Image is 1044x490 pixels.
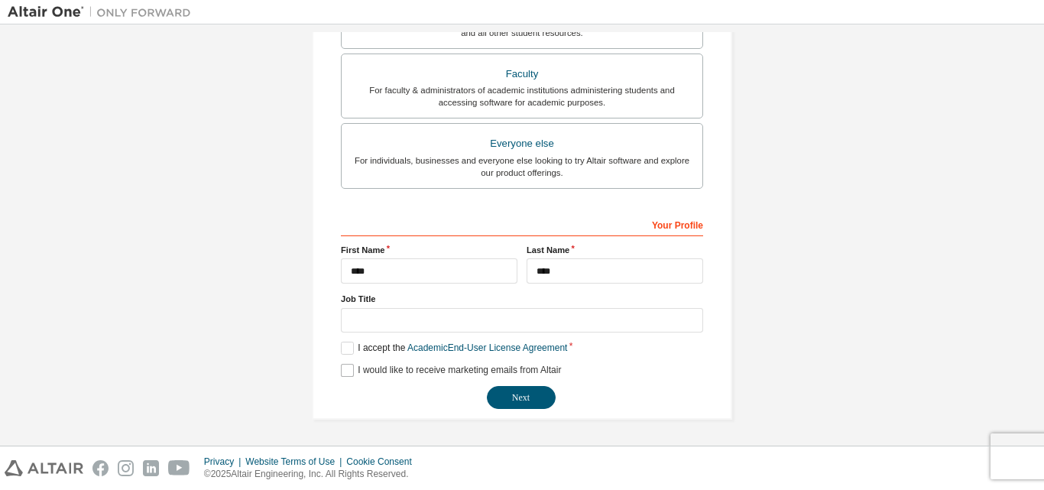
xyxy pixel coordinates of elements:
img: altair_logo.svg [5,460,83,476]
div: For individuals, businesses and everyone else looking to try Altair software and explore our prod... [351,154,693,179]
img: facebook.svg [92,460,109,476]
div: Everyone else [351,133,693,154]
label: Last Name [527,244,703,256]
img: Altair One [8,5,199,20]
img: youtube.svg [168,460,190,476]
div: Faculty [351,63,693,85]
div: Privacy [204,456,245,468]
div: For faculty & administrators of academic institutions administering students and accessing softwa... [351,84,693,109]
label: Job Title [341,293,703,305]
label: I accept the [341,342,567,355]
p: © 2025 Altair Engineering, Inc. All Rights Reserved. [204,468,421,481]
label: I would like to receive marketing emails from Altair [341,364,561,377]
div: Cookie Consent [346,456,420,468]
img: instagram.svg [118,460,134,476]
button: Next [487,386,556,409]
div: Your Profile [341,212,703,236]
img: linkedin.svg [143,460,159,476]
a: Academic End-User License Agreement [407,342,567,353]
label: First Name [341,244,517,256]
div: Website Terms of Use [245,456,346,468]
